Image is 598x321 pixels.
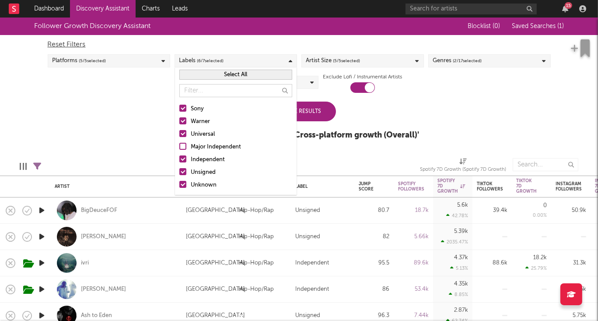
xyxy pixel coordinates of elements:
div: 15 [565,2,572,9]
div: Hip-Hop/Rap [238,284,274,295]
div: 5.39k [454,229,468,234]
div: 50.9k [556,205,586,216]
div: Independent [295,258,329,268]
div: Genres [433,56,482,66]
div: Hip-Hop/Rap [238,258,274,268]
div: 82 [359,232,389,242]
div: 18.7k [398,205,429,216]
span: ( 5 / 5 selected) [333,56,360,66]
input: Filter... [179,84,292,97]
input: Search... [513,158,578,171]
div: Spotify 7D Growth (Spotify 7D Growth) [420,154,506,179]
span: ( 0 ) [493,23,500,29]
label: Exclude Lofi / Instrumental Artists [323,72,402,82]
a: [PERSON_NAME] [81,286,126,293]
div: 0 [543,203,547,208]
button: 15 [562,5,568,12]
div: 8.85 % [449,292,468,297]
input: Search for artists [406,4,537,14]
div: Warner [191,116,292,127]
div: 89.6k [398,258,429,268]
div: [GEOGRAPHIC_DATA] [186,284,245,295]
div: 33.5k [556,284,586,295]
div: Tiktok Followers [477,181,503,192]
span: ( 1 ) [557,23,564,29]
div: Hip-Hop/Rap [238,205,274,216]
div: Major Independent [191,142,292,152]
div: 25.79 % [525,265,547,271]
div: Hip-Hop/Rap [238,232,274,242]
div: 42.78 % [446,213,468,219]
div: 2.87k [454,307,468,313]
div: Spotify 7D Growth (Spotify 7D Growth) [420,165,506,175]
div: 2035.47 % [441,239,468,245]
div: Reset Filters [48,39,551,50]
a: BigDeuceFOF [81,207,117,215]
div: Sony [191,104,292,114]
div: 80.7 [359,205,389,216]
div: Spotify Followers [398,181,424,192]
div: 5.66k [398,232,429,242]
div: 53.4k [398,284,429,295]
div: 95.5 [359,258,389,268]
div: 7.44k [398,310,429,321]
div: 96.3 [359,310,389,321]
div: Edit Columns [20,154,27,179]
div: 4.37k [454,255,468,261]
div: Labels [179,56,224,66]
div: 86 [359,284,389,295]
button: Saved Searches (1) [509,23,564,30]
div: Jump Score [359,181,376,192]
div: Latest Results for Your Search ' Cross-platform growth (Overall) ' [179,130,420,141]
div: Unsigned [191,167,292,178]
div: Unsigned [295,205,320,216]
div: [GEOGRAPHIC_DATA] [186,310,245,321]
a: ivri [81,259,89,267]
a: [PERSON_NAME] [81,233,126,241]
div: Instagram Followers [556,181,582,192]
div: Artist Size [306,56,360,66]
div: 5.13 % [450,265,468,271]
span: Blocklist [468,23,500,29]
div: Spotify 7D Growth [437,178,465,194]
span: ( 2 / 17 selected) [453,56,482,66]
div: Filters(11 filters active) [33,154,41,179]
div: [GEOGRAPHIC_DATA] [186,258,245,268]
div: [GEOGRAPHIC_DATA] [186,205,245,216]
div: Universal [191,129,292,140]
button: Select All [179,70,292,80]
div: Follower Growth Discovery Assistant [34,21,150,32]
div: [GEOGRAPHIC_DATA] [186,232,245,242]
div: 31.3k [556,258,586,268]
div: Unknown [191,180,292,190]
div: Artist [55,184,173,189]
span: ( 6 / 7 selected) [197,56,224,66]
div: Independent [295,284,329,295]
div: 39.4k [477,205,507,216]
div: 5.75k [556,310,586,321]
a: Ash to Eden [81,312,112,320]
div: 18.2k [533,255,547,261]
div: 5.6k [457,202,468,208]
div: 4.35k [454,281,468,287]
div: Independent [191,155,292,165]
div: Label [295,184,346,189]
div: Tiktok 7D Growth [516,178,537,194]
div: Platforms [52,56,106,66]
div: Unsigned [295,232,320,242]
div: Unsigned [295,310,320,321]
div: 88.6k [477,258,507,268]
div: 0.00 % [533,213,547,218]
span: ( 5 / 5 selected) [79,56,106,66]
span: Saved Searches [512,23,564,29]
div: Update Results [262,102,336,121]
